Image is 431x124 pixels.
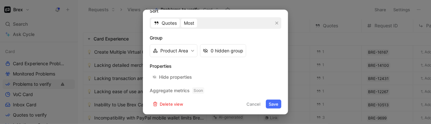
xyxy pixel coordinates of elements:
[159,73,192,81] div: Hide properties
[244,100,263,109] button: Cancel
[150,44,197,57] button: Product Area
[162,19,177,27] span: Quotes
[150,62,281,70] h2: Properties
[211,47,243,55] div: 0 hidden group
[184,19,194,27] span: Most
[150,34,281,42] h2: Group
[192,87,204,94] span: Soon
[266,100,281,109] button: Save
[150,73,195,82] button: Hide properties
[181,19,197,28] button: Most
[200,44,246,57] button: 0 hidden group
[151,19,180,28] button: Quotes
[150,87,281,94] h2: Aggregate metrics
[150,100,186,109] button: Delete view
[150,7,281,15] h2: Sort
